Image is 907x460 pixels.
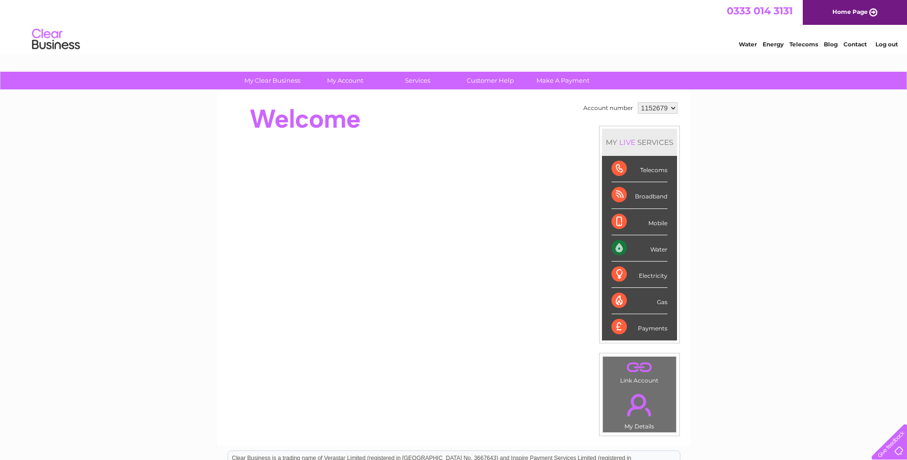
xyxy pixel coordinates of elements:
[727,5,793,17] a: 0333 014 3131
[612,314,667,340] div: Payments
[824,41,838,48] a: Blog
[875,41,898,48] a: Log out
[617,138,637,147] div: LIVE
[602,386,677,433] td: My Details
[451,72,530,89] a: Customer Help
[32,25,80,54] img: logo.png
[228,5,680,46] div: Clear Business is a trading name of Verastar Limited (registered in [GEOGRAPHIC_DATA] No. 3667643...
[524,72,602,89] a: Make A Payment
[602,129,677,156] div: MY SERVICES
[763,41,784,48] a: Energy
[378,72,457,89] a: Services
[581,100,635,116] td: Account number
[612,209,667,235] div: Mobile
[739,41,757,48] a: Water
[605,359,674,376] a: .
[612,182,667,208] div: Broadband
[602,356,677,386] td: Link Account
[306,72,384,89] a: My Account
[605,388,674,422] a: .
[612,262,667,288] div: Electricity
[612,235,667,262] div: Water
[789,41,818,48] a: Telecoms
[843,41,867,48] a: Contact
[612,288,667,314] div: Gas
[233,72,312,89] a: My Clear Business
[612,156,667,182] div: Telecoms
